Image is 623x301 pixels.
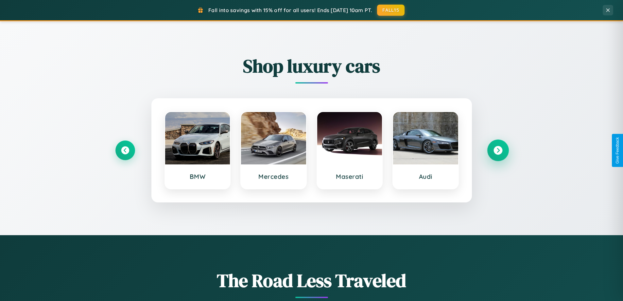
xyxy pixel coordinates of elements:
h1: The Road Less Traveled [115,268,508,293]
span: Fall into savings with 15% off for all users! Ends [DATE] 10am PT. [208,7,372,13]
h3: Audi [400,173,452,180]
button: FALL15 [377,5,405,16]
h2: Shop luxury cars [115,53,508,79]
h3: Maserati [324,173,376,180]
h3: Mercedes [248,173,300,180]
h3: BMW [172,173,224,180]
div: Give Feedback [615,137,620,164]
